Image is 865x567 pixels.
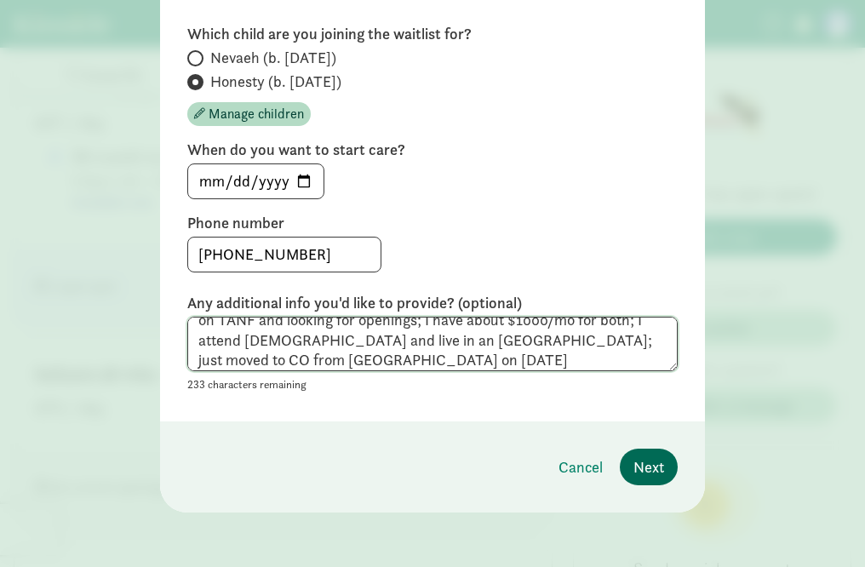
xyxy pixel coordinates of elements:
span: Cancel [559,455,603,478]
span: Manage children [209,104,304,124]
small: 233 characters remaining [187,377,306,392]
span: Next [633,455,664,478]
span: Honesty (b. [DATE]) [210,72,341,92]
input: 5555555555 [188,238,381,272]
label: Phone number [187,213,678,233]
button: Next [620,449,678,485]
button: Manage children [187,102,311,126]
button: Cancel [545,449,616,485]
label: When do you want to start care? [187,140,678,160]
span: Nevaeh (b. [DATE]) [210,48,336,68]
label: Any additional info you'd like to provide? (optional) [187,293,678,313]
label: Which child are you joining the waitlist for? [187,24,678,44]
